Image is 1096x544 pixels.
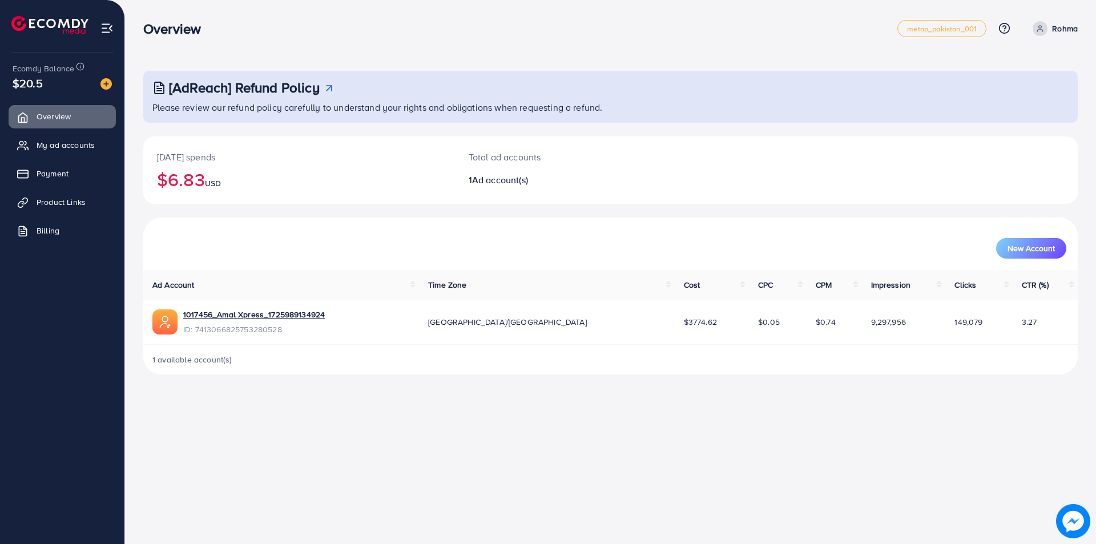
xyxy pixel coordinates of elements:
img: image [1056,504,1090,538]
a: 1017456_Amal Xpress_1725989134924 [183,309,325,320]
img: menu [100,22,114,35]
span: Impression [871,279,911,291]
span: CPC [758,279,773,291]
span: New Account [1008,244,1055,252]
a: Product Links [9,191,116,213]
span: $0.74 [816,316,836,328]
p: Total ad accounts [469,150,675,164]
span: Clicks [954,279,976,291]
span: CTR (%) [1022,279,1049,291]
span: Ad account(s) [472,174,528,186]
a: My ad accounts [9,134,116,156]
span: 1 available account(s) [152,354,232,365]
span: $0.05 [758,316,780,328]
a: metap_pakistan_001 [897,20,986,37]
a: Billing [9,219,116,242]
span: metap_pakistan_001 [907,25,977,33]
span: Ecomdy Balance [13,63,74,74]
span: My ad accounts [37,139,95,151]
span: 9,297,956 [871,316,906,328]
span: CPM [816,279,832,291]
h3: [AdReach] Refund Policy [169,79,320,96]
span: USD [205,178,221,189]
span: Overview [37,111,71,122]
span: Billing [37,225,59,236]
span: Payment [37,168,68,179]
img: image [100,78,112,90]
a: Overview [9,105,116,128]
span: 149,079 [954,316,982,328]
span: $20.5 [13,75,43,91]
span: Product Links [37,196,86,208]
img: ic-ads-acc.e4c84228.svg [152,309,178,335]
span: $3774.62 [684,316,717,328]
span: Time Zone [428,279,466,291]
button: New Account [996,238,1066,259]
h3: Overview [143,21,210,37]
span: ID: 7413066825753280528 [183,324,325,335]
p: [DATE] spends [157,150,441,164]
p: Rohma [1052,22,1078,35]
a: Payment [9,162,116,185]
img: logo [11,16,88,34]
p: Please review our refund policy carefully to understand your rights and obligations when requesti... [152,100,1071,114]
span: Cost [684,279,700,291]
a: Rohma [1028,21,1078,36]
span: Ad Account [152,279,195,291]
h2: 1 [469,175,675,186]
span: [GEOGRAPHIC_DATA]/[GEOGRAPHIC_DATA] [428,316,587,328]
span: 3.27 [1022,316,1037,328]
h2: $6.83 [157,168,441,190]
